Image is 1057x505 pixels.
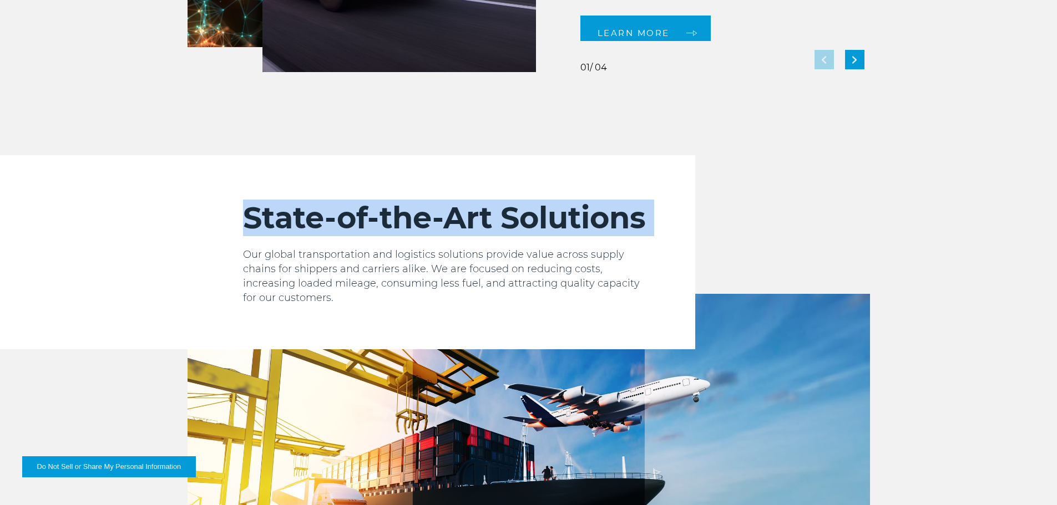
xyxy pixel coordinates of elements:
p: Our global transportation and logistics solutions provide value across supply chains for shippers... [243,247,651,305]
h2: State-of-the-Art Solutions [243,200,651,236]
button: Do Not Sell or Share My Personal Information [22,456,196,477]
a: LEARN MORE arrow arrow [580,16,711,51]
span: 01 [580,62,590,73]
img: next slide [852,56,857,63]
div: / 04 [580,63,607,72]
span: LEARN MORE [598,29,670,37]
div: Next slide [845,50,864,69]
